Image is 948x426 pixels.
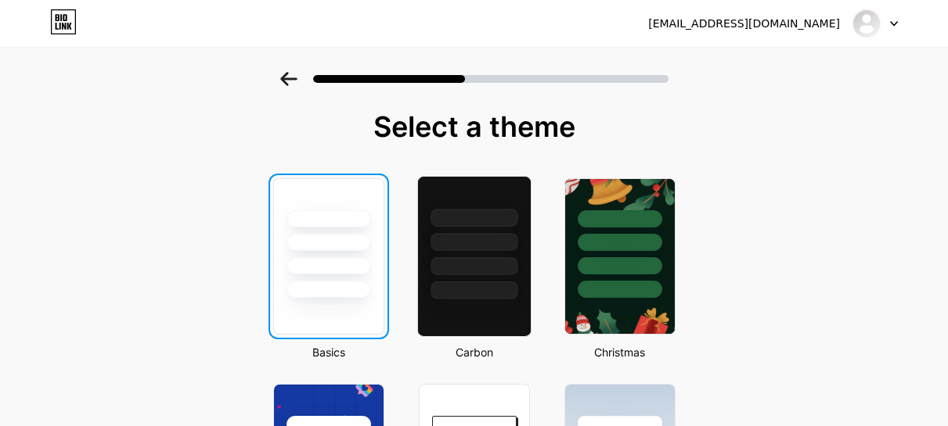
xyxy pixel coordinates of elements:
div: Select a theme [267,111,682,142]
div: Basics [269,344,389,360]
div: Carbon [414,344,535,360]
div: Christmas [560,344,680,360]
div: [EMAIL_ADDRESS][DOMAIN_NAME] [648,16,840,32]
img: zenasigmasigma [852,9,881,38]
